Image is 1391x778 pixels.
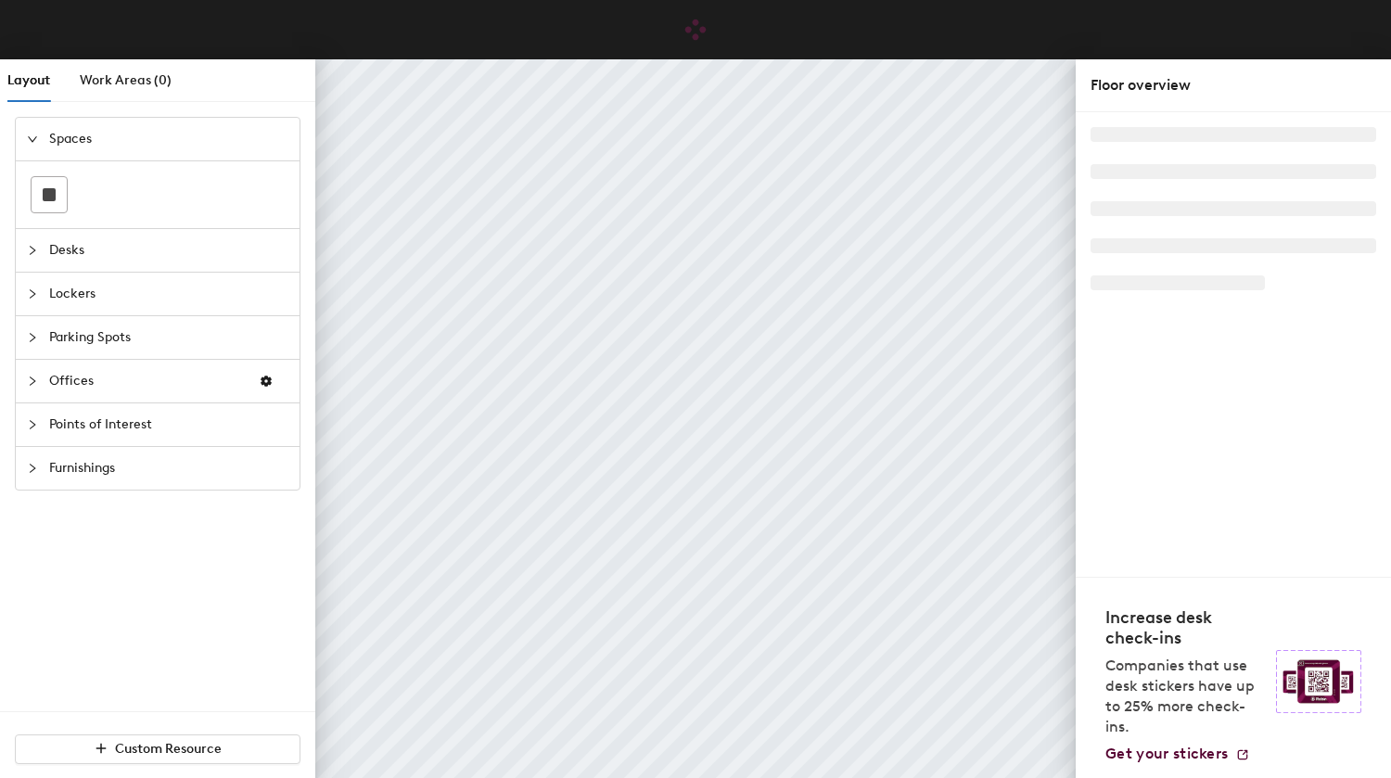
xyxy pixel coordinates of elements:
span: Lockers [49,273,288,315]
span: collapsed [27,245,38,256]
span: Spaces [49,118,288,160]
a: Get your stickers [1105,745,1250,763]
span: Get your stickers [1105,745,1228,762]
span: collapsed [27,288,38,300]
span: Desks [49,229,288,272]
div: Floor overview [1091,74,1376,96]
span: collapsed [27,463,38,474]
p: Companies that use desk stickers have up to 25% more check-ins. [1105,656,1265,737]
span: Furnishings [49,447,288,490]
span: Custom Resource [115,741,222,757]
span: collapsed [27,332,38,343]
h4: Increase desk check-ins [1105,607,1265,648]
span: Layout [7,72,50,88]
span: Offices [49,360,244,402]
span: Work Areas (0) [80,72,172,88]
img: Sticker logo [1276,650,1361,713]
span: Points of Interest [49,403,288,446]
button: Custom Resource [15,734,300,764]
span: Parking Spots [49,316,288,359]
span: collapsed [27,419,38,430]
span: collapsed [27,376,38,387]
span: expanded [27,134,38,145]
